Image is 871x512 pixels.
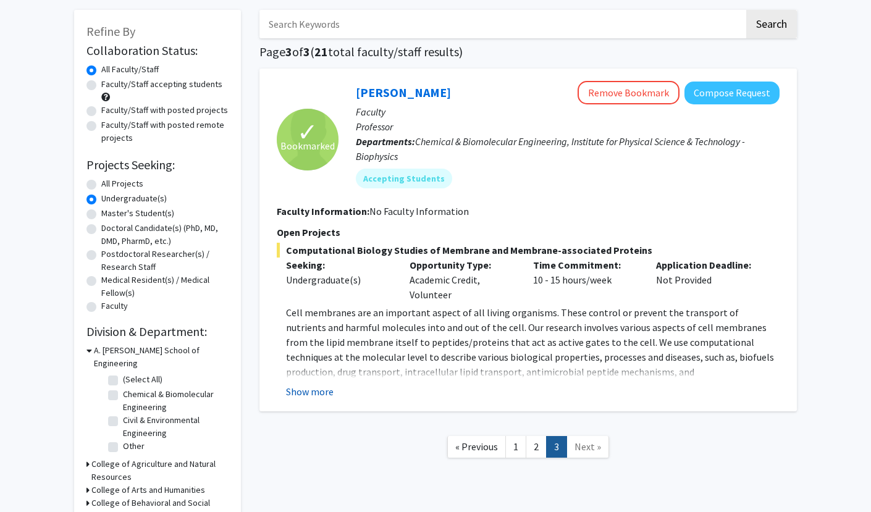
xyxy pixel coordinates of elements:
a: 1 [505,436,526,458]
span: Chemical & Biomolecular Engineering, Institute for Physical Science & Technology - Biophysics [356,135,745,162]
h3: A. [PERSON_NAME] School of Engineering [94,344,229,370]
a: [PERSON_NAME] [356,85,451,100]
a: 3 [546,436,567,458]
label: All Faculty/Staff [101,63,159,76]
input: Search Keywords [259,10,744,38]
nav: Page navigation [259,424,797,474]
label: Faculty/Staff with posted projects [101,104,228,117]
p: Cell membranes are an important aspect of all living organisms. These control or prevent the tran... [286,305,780,453]
p: Time Commitment: [533,258,638,272]
label: Faculty [101,300,128,313]
label: (Select All) [123,373,162,386]
label: Faculty/Staff accepting students [101,78,222,91]
span: 3 [303,44,310,59]
span: « Previous [455,440,498,453]
label: Doctoral Candidate(s) (PhD, MD, DMD, PharmD, etc.) [101,222,229,248]
p: Seeking: [286,258,391,272]
h1: Page of ( total faculty/staff results) [259,44,797,59]
span: No Faculty Information [369,205,469,217]
button: Compose Request to Jeffery Klauda [684,82,780,104]
button: Search [746,10,797,38]
span: 3 [285,44,292,59]
label: Civil & Environmental Engineering [123,414,225,440]
button: Remove Bookmark [578,81,680,104]
label: Medical Resident(s) / Medical Fellow(s) [101,274,229,300]
a: Previous [447,436,506,458]
b: Faculty Information: [277,205,369,217]
label: Other [123,440,145,453]
label: Chemical & Biomolecular Engineering [123,388,225,414]
h2: Projects Seeking: [86,157,229,172]
p: Application Deadline: [656,258,761,272]
a: 2 [526,436,547,458]
label: Master's Student(s) [101,207,174,220]
p: Opportunity Type: [410,258,515,272]
span: Refine By [86,23,135,39]
span: ✓ [297,126,318,138]
label: All Projects [101,177,143,190]
h3: College of Agriculture and Natural Resources [91,458,229,484]
p: Faculty [356,104,780,119]
div: Academic Credit, Volunteer [400,258,524,302]
h3: College of Arts and Humanities [91,484,205,497]
span: Next » [574,440,601,453]
iframe: Chat [9,456,53,503]
p: Open Projects [277,225,780,240]
label: Faculty/Staff with posted remote projects [101,119,229,145]
label: Postdoctoral Researcher(s) / Research Staff [101,248,229,274]
b: Departments: [356,135,415,148]
span: Computational Biology Studies of Membrane and Membrane-associated Proteins [277,243,780,258]
div: Undergraduate(s) [286,272,391,287]
label: Undergraduate(s) [101,192,167,205]
span: 21 [314,44,328,59]
span: Bookmarked [280,138,335,153]
h2: Collaboration Status: [86,43,229,58]
h2: Division & Department: [86,324,229,339]
div: 10 - 15 hours/week [524,258,647,302]
mat-chip: Accepting Students [356,169,452,188]
p: Professor [356,119,780,134]
a: Next Page [566,436,609,458]
div: Not Provided [647,258,770,302]
button: Show more [286,384,334,399]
